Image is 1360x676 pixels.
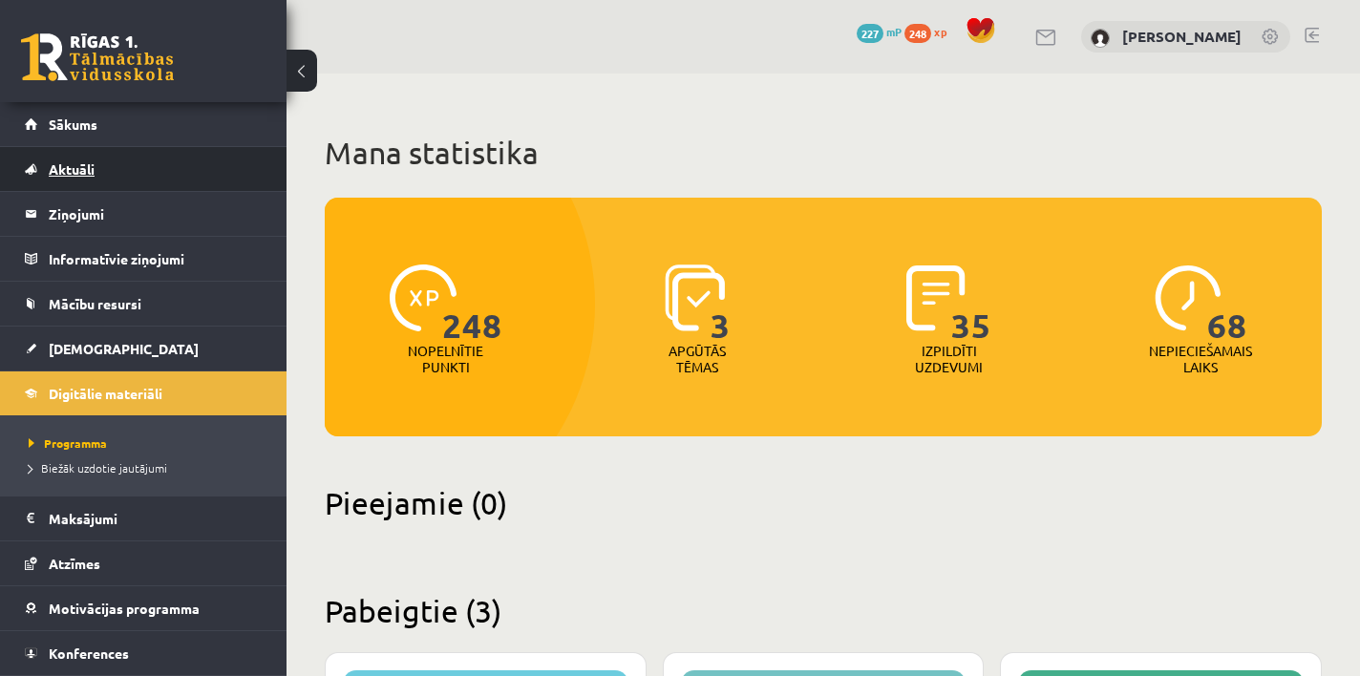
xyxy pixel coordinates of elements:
p: Izpildīti uzdevumi [912,343,987,375]
a: [PERSON_NAME] [1122,27,1242,46]
a: 227 mP [857,24,902,39]
span: [DEMOGRAPHIC_DATA] [49,340,199,357]
span: 248 [442,264,502,343]
a: Motivācijas programma [25,586,263,630]
a: Digitālie materiāli [25,371,263,415]
legend: Maksājumi [49,496,263,540]
img: icon-completed-tasks-ad58ae20a441b2904462921112bc710f1caf180af7a3daa7317a5a94f2d26646.svg [906,264,966,331]
span: 68 [1207,264,1247,343]
span: xp [934,24,946,39]
span: Mācību resursi [49,295,141,312]
span: Motivācijas programma [49,600,200,617]
p: Apgūtās tēmas [660,343,734,375]
h2: Pieejamie (0) [325,484,1322,521]
span: Sākums [49,116,97,133]
legend: Ziņojumi [49,192,263,236]
a: Atzīmes [25,541,263,585]
a: Maksājumi [25,496,263,540]
a: Mācību resursi [25,282,263,326]
legend: Informatīvie ziņojumi [49,237,263,281]
a: Biežāk uzdotie jautājumi [29,459,267,476]
img: icon-xp-0682a9bc20223a9ccc6f5883a126b849a74cddfe5390d2b41b4391c66f2066e7.svg [390,264,457,331]
span: Programma [29,435,107,451]
a: Konferences [25,631,263,675]
span: Biežāk uzdotie jautājumi [29,460,167,475]
p: Nepieciešamais laiks [1149,343,1252,375]
a: Sākums [25,102,263,146]
a: [DEMOGRAPHIC_DATA] [25,327,263,370]
span: Aktuāli [49,160,95,178]
img: Kristers Caune [1091,29,1110,48]
h2: Pabeigtie (3) [325,592,1322,629]
h1: Mana statistika [325,134,1322,172]
span: 248 [904,24,931,43]
p: Nopelnītie punkti [408,343,483,375]
a: Ziņojumi [25,192,263,236]
span: 35 [951,264,991,343]
a: Informatīvie ziņojumi [25,237,263,281]
a: Rīgas 1. Tālmācības vidusskola [21,33,174,81]
img: icon-learned-topics-4a711ccc23c960034f471b6e78daf4a3bad4a20eaf4de84257b87e66633f6470.svg [665,264,725,331]
a: 248 xp [904,24,956,39]
span: Digitālie materiāli [49,385,162,402]
span: Konferences [49,644,129,662]
span: Atzīmes [49,555,100,572]
img: icon-clock-7be60019b62300814b6bd22b8e044499b485619524d84068768e800edab66f18.svg [1155,264,1222,331]
a: Programma [29,434,267,452]
span: 227 [857,24,883,43]
span: 3 [711,264,731,343]
span: mP [886,24,902,39]
a: Aktuāli [25,147,263,191]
